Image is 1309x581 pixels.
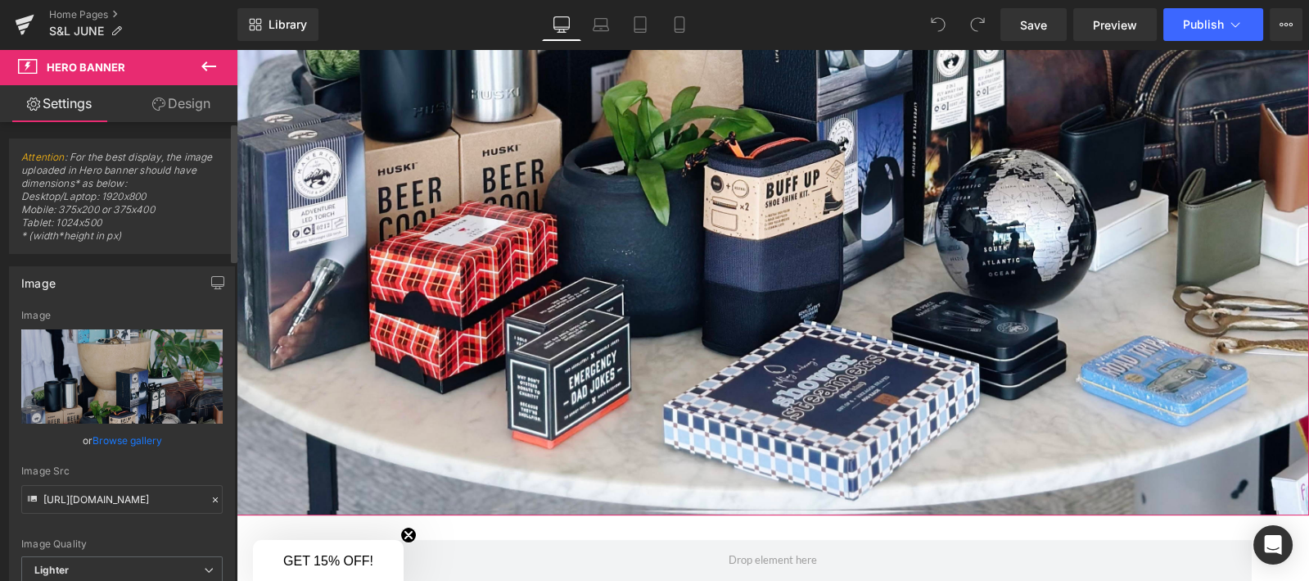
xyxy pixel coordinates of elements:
a: Attention [21,151,65,163]
div: Image [21,310,223,321]
span: S&L JUNE [49,25,104,38]
button: Redo [961,8,994,41]
span: Publish [1183,18,1224,31]
button: More [1270,8,1302,41]
span: Preview [1093,16,1137,34]
span: : For the best display, the image uploaded in Hero banner should have dimensions* as below: Deskt... [21,151,223,253]
div: GET 15% OFF!Close teaser [16,491,167,532]
a: Preview [1073,8,1157,41]
span: Save [1020,16,1047,34]
a: Mobile [660,8,699,41]
a: Tablet [621,8,660,41]
a: Home Pages [49,8,237,21]
div: Open Intercom Messenger [1253,525,1293,565]
a: Browse gallery [93,426,162,455]
a: New Library [237,8,318,41]
span: GET 15% OFF! [47,505,137,519]
button: Undo [922,8,955,41]
input: Link [21,485,223,514]
div: Image [21,267,56,290]
div: Image Src [21,465,223,477]
div: or [21,432,223,449]
a: Desktop [542,8,581,41]
div: Image Quality [21,538,223,550]
span: Library [269,17,307,32]
b: Lighter [34,564,69,576]
span: Hero Banner [47,61,125,74]
button: Close teaser [164,478,180,494]
button: Publish [1163,8,1263,41]
a: Laptop [581,8,621,41]
a: Design [122,85,241,122]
